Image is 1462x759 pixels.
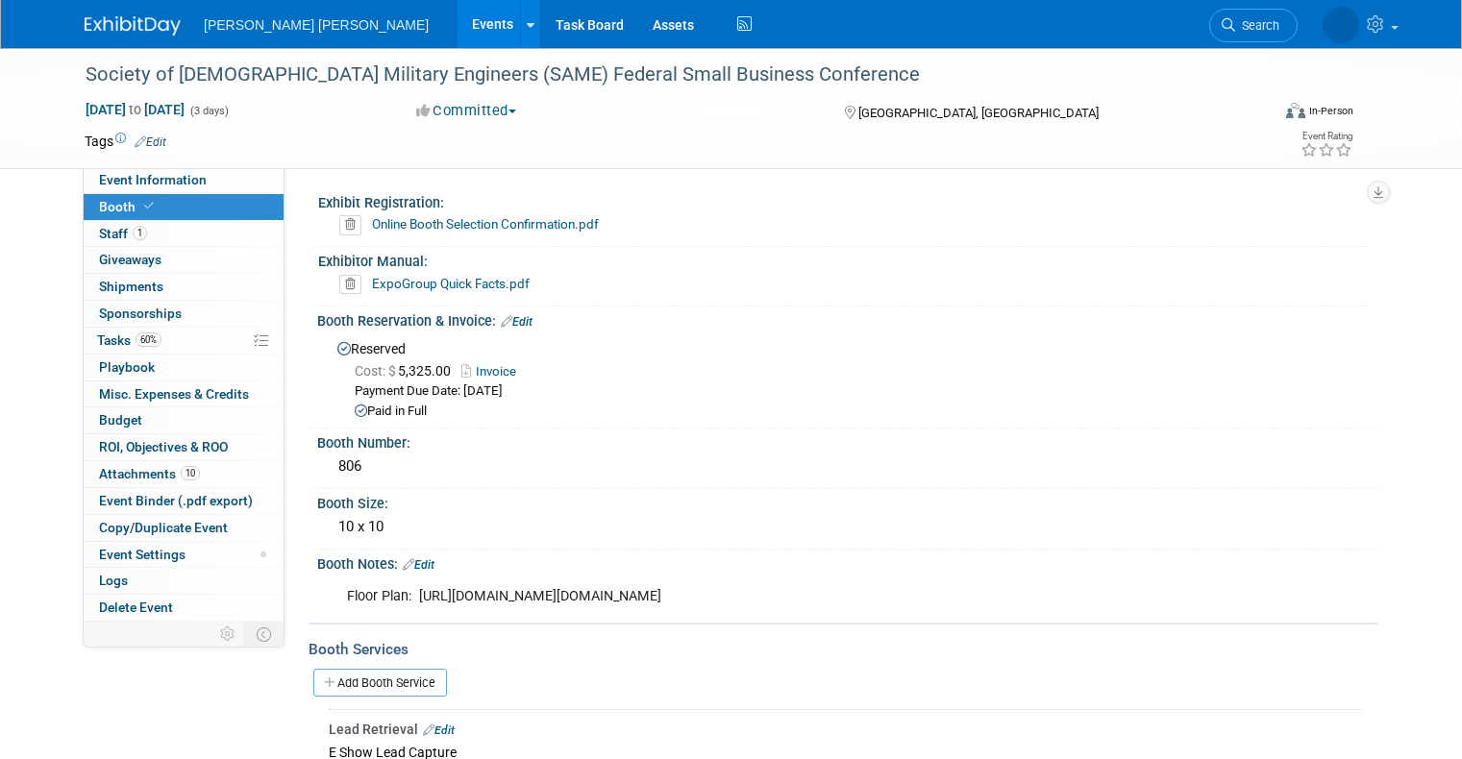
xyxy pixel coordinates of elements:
img: Format-Inperson.png [1286,103,1305,118]
a: Event Information [84,167,284,193]
span: Booth [99,199,158,214]
span: 5,325.00 [355,363,458,379]
span: Sponsorships [99,306,182,321]
a: Edit [135,135,166,149]
a: Event Binder (.pdf export) [84,488,284,514]
span: Playbook [99,359,155,375]
img: ExhibitDay [85,16,181,36]
span: [PERSON_NAME] [PERSON_NAME] [204,17,429,33]
span: Shipments [99,279,163,294]
span: 60% [136,332,161,347]
div: Event Format [1166,100,1353,129]
td: Personalize Event Tab Strip [211,622,245,647]
a: Staff1 [84,221,284,247]
a: Booth [84,194,284,220]
span: [GEOGRAPHIC_DATA], [GEOGRAPHIC_DATA] [858,106,1099,120]
a: Edit [501,315,533,329]
div: Paid in Full [355,403,1363,421]
a: Delete attachment? [339,278,369,291]
button: Committed [409,101,524,121]
div: 10 x 10 [332,512,1363,542]
span: Attachments [99,466,200,481]
a: Playbook [84,355,284,380]
span: Cost: $ [355,363,398,379]
div: In-Person [1308,104,1353,118]
a: ExpoGroup Quick Facts.pdf [372,276,530,291]
div: Lead Retrieval [329,720,1363,739]
span: Misc. Expenses & Credits [99,386,249,402]
a: Logs [84,568,284,594]
div: Event Rating [1301,132,1352,141]
a: Online Booth Selection Confirmation.pdf [372,216,599,232]
span: Event Information [99,172,207,187]
span: Event Binder (.pdf export) [99,493,253,508]
div: Booth Services [309,639,1377,660]
td: Toggle Event Tabs [245,622,285,647]
a: Search [1209,9,1298,42]
a: ROI, Objectives & ROO [84,434,284,460]
div: Booth Number: [317,428,1377,453]
a: Delete Event [84,595,284,621]
span: (3 days) [188,105,229,117]
a: Sponsorships [84,301,284,327]
td: Tags [85,132,166,151]
div: Society of [DEMOGRAPHIC_DATA] Military Engineers (SAME) Federal Small Business Conference [79,58,1246,92]
div: Floor Plan: [URL][DOMAIN_NAME][DOMAIN_NAME] [334,577,1172,616]
span: Delete Event [99,600,173,615]
span: Staff [99,226,147,241]
span: [DATE] [DATE] [85,101,186,118]
span: Logs [99,573,128,588]
div: Booth Reservation & Invoice: [317,306,1377,331]
div: 806 [332,452,1363,481]
div: Payment Due Date: [DATE] [355,382,1363,401]
a: Event Settings [84,542,284,568]
a: Edit [423,723,455,737]
a: Shipments [84,274,284,300]
div: Reserved [332,334,1363,422]
span: Modified Layout [260,551,266,557]
i: Booth reservation complete [144,201,154,211]
a: Copy/Duplicate Event [84,515,284,541]
div: Exhibit Registration: [318,188,1369,212]
a: Misc. Expenses & Credits [84,381,284,407]
div: Booth Notes: [317,550,1377,575]
img: Kelly Graber [1323,7,1359,43]
a: Add Booth Service [313,669,447,697]
span: 1 [133,226,147,240]
a: Invoice [461,364,526,379]
span: ROI, Objectives & ROO [99,439,228,454]
div: Exhibitor Manual: [318,247,1369,271]
a: Budget [84,407,284,433]
span: Copy/Duplicate Event [99,520,228,535]
span: Budget [99,412,142,428]
a: Attachments10 [84,461,284,487]
a: Tasks60% [84,328,284,354]
span: Search [1235,18,1279,33]
span: Tasks [97,332,161,348]
a: Delete attachment? [339,218,369,232]
div: Booth Size: [317,489,1377,513]
a: Giveaways [84,247,284,273]
span: to [126,102,144,117]
span: Event Settings [99,547,186,562]
a: Edit [403,558,434,572]
span: Giveaways [99,252,161,267]
span: 10 [181,466,200,480]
